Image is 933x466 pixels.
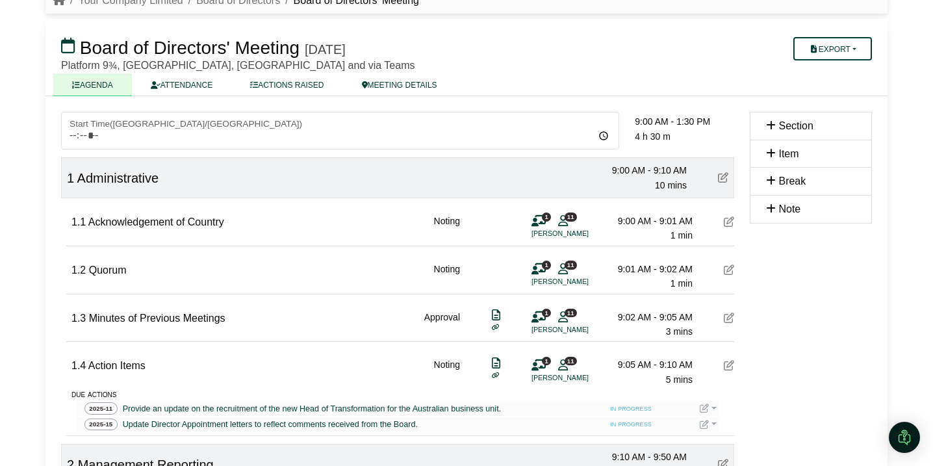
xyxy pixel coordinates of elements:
[565,357,577,365] span: 11
[565,261,577,269] span: 11
[635,114,734,129] div: 9:00 AM - 1:30 PM
[89,313,225,324] span: Minutes of Previous Meetings
[71,313,86,324] span: 1.3
[542,357,551,365] span: 1
[71,265,86,276] span: 1.2
[77,171,159,185] span: Administrative
[602,310,693,324] div: 9:02 AM - 9:05 AM
[434,357,460,387] div: Noting
[343,73,456,96] a: MEETING DETAILS
[666,374,693,385] span: 5 mins
[80,38,300,58] span: Board of Directors' Meeting
[67,171,74,185] span: 1
[531,276,629,287] li: [PERSON_NAME]
[120,402,504,415] a: Provide an update on the recruitment of the new Head of Transformation for the Australian busines...
[88,216,224,227] span: Acknowledgement of Country
[88,360,146,371] span: Action Items
[84,402,118,415] span: 2025-11
[778,120,813,131] span: Section
[53,73,132,96] a: AGENDA
[565,309,577,317] span: 11
[671,230,693,240] span: 1 min
[596,450,687,464] div: 9:10 AM - 9:50 AM
[606,404,656,415] span: IN PROGRESS
[231,73,342,96] a: ACTIONS RAISED
[602,357,693,372] div: 9:05 AM - 9:10 AM
[778,148,799,159] span: Item
[531,324,629,335] li: [PERSON_NAME]
[71,216,86,227] span: 1.1
[655,180,687,190] span: 10 mins
[542,261,551,269] span: 1
[89,265,127,276] span: Quorum
[793,37,872,60] button: Export
[71,360,86,371] span: 1.4
[635,131,670,142] span: 4 h 30 m
[531,228,629,239] li: [PERSON_NAME]
[565,213,577,221] span: 11
[778,175,806,187] span: Break
[596,163,687,177] div: 9:00 AM - 9:10 AM
[671,278,693,289] span: 1 min
[424,310,460,339] div: Approval
[120,418,420,431] a: Update Director Appointment letters to reflect comments received from the Board.
[602,214,693,228] div: 9:00 AM - 9:01 AM
[132,73,231,96] a: ATTENDANCE
[606,420,656,430] span: IN PROGRESS
[61,60,415,71] span: Platform 9¾, [GEOGRAPHIC_DATA], [GEOGRAPHIC_DATA] and via Teams
[602,262,693,276] div: 9:01 AM - 9:02 AM
[71,387,734,401] div: due actions
[434,262,460,291] div: Noting
[666,326,693,337] span: 3 mins
[889,422,920,453] div: Open Intercom Messenger
[531,372,629,383] li: [PERSON_NAME]
[305,42,346,57] div: [DATE]
[542,309,551,317] span: 1
[84,419,118,431] span: 2025-15
[542,213,551,221] span: 1
[434,214,460,243] div: Noting
[778,203,800,214] span: Note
